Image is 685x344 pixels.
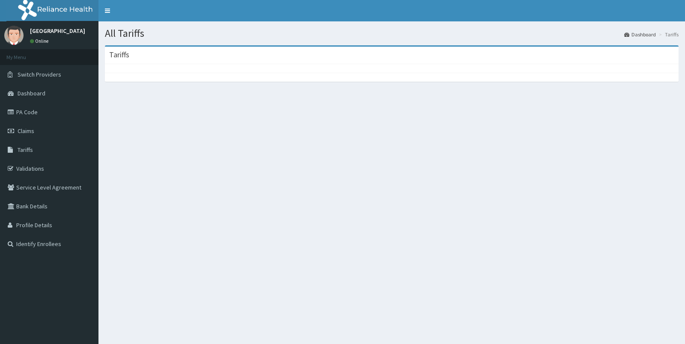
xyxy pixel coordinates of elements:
[105,28,679,39] h1: All Tariffs
[624,31,656,38] a: Dashboard
[30,28,85,34] p: [GEOGRAPHIC_DATA]
[4,26,24,45] img: User Image
[18,146,33,154] span: Tariffs
[109,51,129,59] h3: Tariffs
[18,127,34,135] span: Claims
[30,38,51,44] a: Online
[18,71,61,78] span: Switch Providers
[657,31,679,38] li: Tariffs
[18,89,45,97] span: Dashboard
